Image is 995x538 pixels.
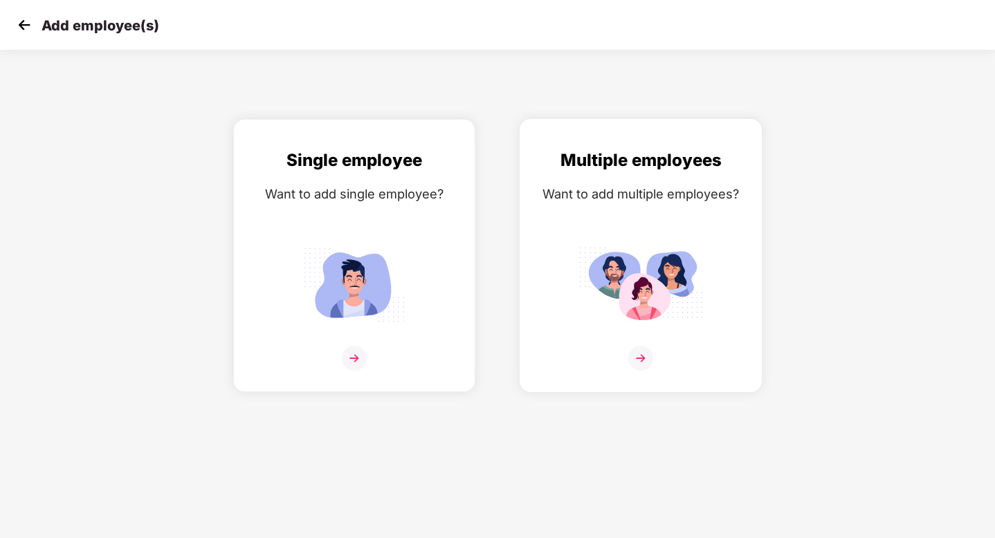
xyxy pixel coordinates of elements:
[42,17,159,34] p: Add employee(s)
[578,241,703,328] img: svg+xml;base64,PHN2ZyB4bWxucz0iaHR0cDovL3d3dy53My5vcmcvMjAwMC9zdmciIGlkPSJNdWx0aXBsZV9lbXBsb3llZS...
[534,147,747,174] div: Multiple employees
[342,346,367,371] img: svg+xml;base64,PHN2ZyB4bWxucz0iaHR0cDovL3d3dy53My5vcmcvMjAwMC9zdmciIHdpZHRoPSIzNiIgaGVpZ2h0PSIzNi...
[534,184,747,204] div: Want to add multiple employees?
[248,147,461,174] div: Single employee
[628,346,653,371] img: svg+xml;base64,PHN2ZyB4bWxucz0iaHR0cDovL3d3dy53My5vcmcvMjAwMC9zdmciIHdpZHRoPSIzNiIgaGVpZ2h0PSIzNi...
[14,15,35,35] img: svg+xml;base64,PHN2ZyB4bWxucz0iaHR0cDovL3d3dy53My5vcmcvMjAwMC9zdmciIHdpZHRoPSIzMCIgaGVpZ2h0PSIzMC...
[248,184,461,204] div: Want to add single employee?
[292,241,417,328] img: svg+xml;base64,PHN2ZyB4bWxucz0iaHR0cDovL3d3dy53My5vcmcvMjAwMC9zdmciIGlkPSJTaW5nbGVfZW1wbG95ZWUiIH...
